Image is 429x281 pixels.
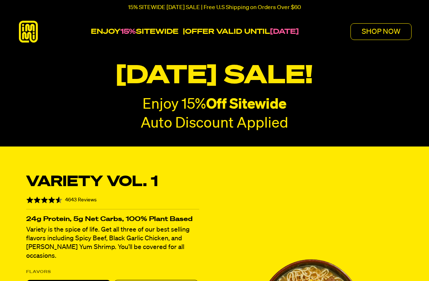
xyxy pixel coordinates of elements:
strong: Off Sitewide [206,97,286,112]
strong: OFFER VALID UNTIL [185,28,270,35]
strong: [DATE] [270,28,299,35]
p: 15% SITEWIDE [DATE] SALE | Free U.S Shipping on Orders Over $60 [128,4,301,11]
p: ENJOY SITEWIDE | [91,27,299,36]
p: 24g Protein, 5g Net Carbs, 100% Plant Based [26,217,199,222]
img: immi-logo.svg [17,21,39,43]
p: Variety Vol. 1 [26,173,158,191]
p: Auto Discount Applied [141,116,288,131]
p: FLAVORS [26,268,51,276]
span: 4643 Reviews [65,197,97,202]
p: SHOP NOW [362,28,400,35]
p: [DATE] SALE! [86,63,343,90]
button: SHOP NOW [350,23,412,40]
span: 15% [120,28,136,35]
span: Variety is the spice of life. Get all three of our best selling flavors including Spicy Beef, Bla... [26,226,190,259]
p: Enjoy 15% [143,97,286,112]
